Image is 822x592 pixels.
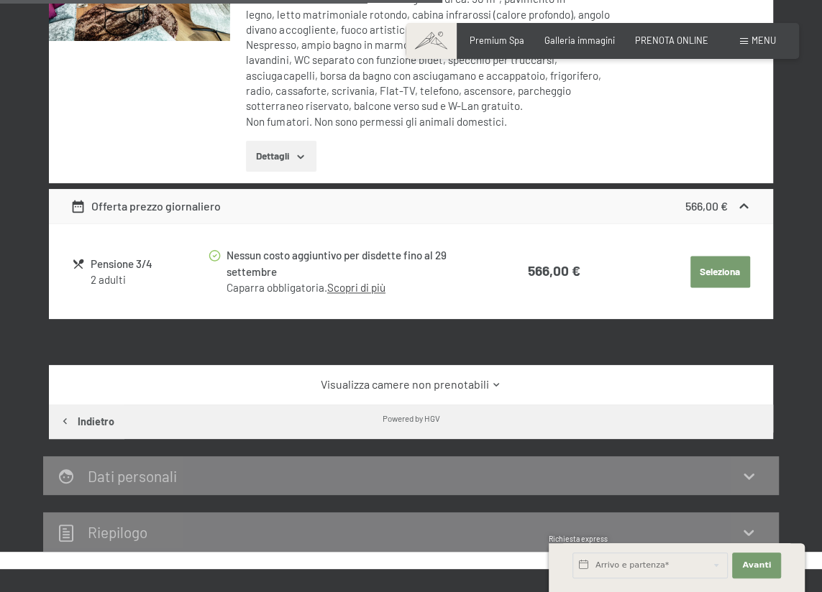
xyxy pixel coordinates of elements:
[752,34,776,46] span: Menu
[70,376,752,392] a: Visualizza camere non prenotabili
[91,256,207,272] div: Pensione 3/4
[49,189,773,223] div: Offerta prezzo giornaliero566,00 €
[742,560,771,571] span: Avanti
[70,198,221,215] div: Offerta prezzo giornaliero
[470,34,524,46] a: Premium Spa
[88,523,147,541] h2: Riepilogo
[383,412,440,424] div: Powered by HGV
[544,34,615,46] a: Galleria immagini
[549,535,608,543] span: Richiesta express
[227,280,478,295] div: Caparra obbligatoria.
[246,141,316,172] button: Dettagli
[88,467,177,485] h2: Dati personali
[690,256,750,287] button: Seleziona
[327,281,385,294] a: Scopri di più
[528,262,580,279] strong: 566,00 €
[91,272,207,287] div: 2 adulti
[685,199,728,213] strong: 566,00 €
[227,247,478,280] div: Nessun costo aggiuntivo per disdette fino al 29 settembre
[732,552,781,578] button: Avanti
[635,34,708,46] a: PRENOTA ONLINE
[49,404,124,439] button: Indietro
